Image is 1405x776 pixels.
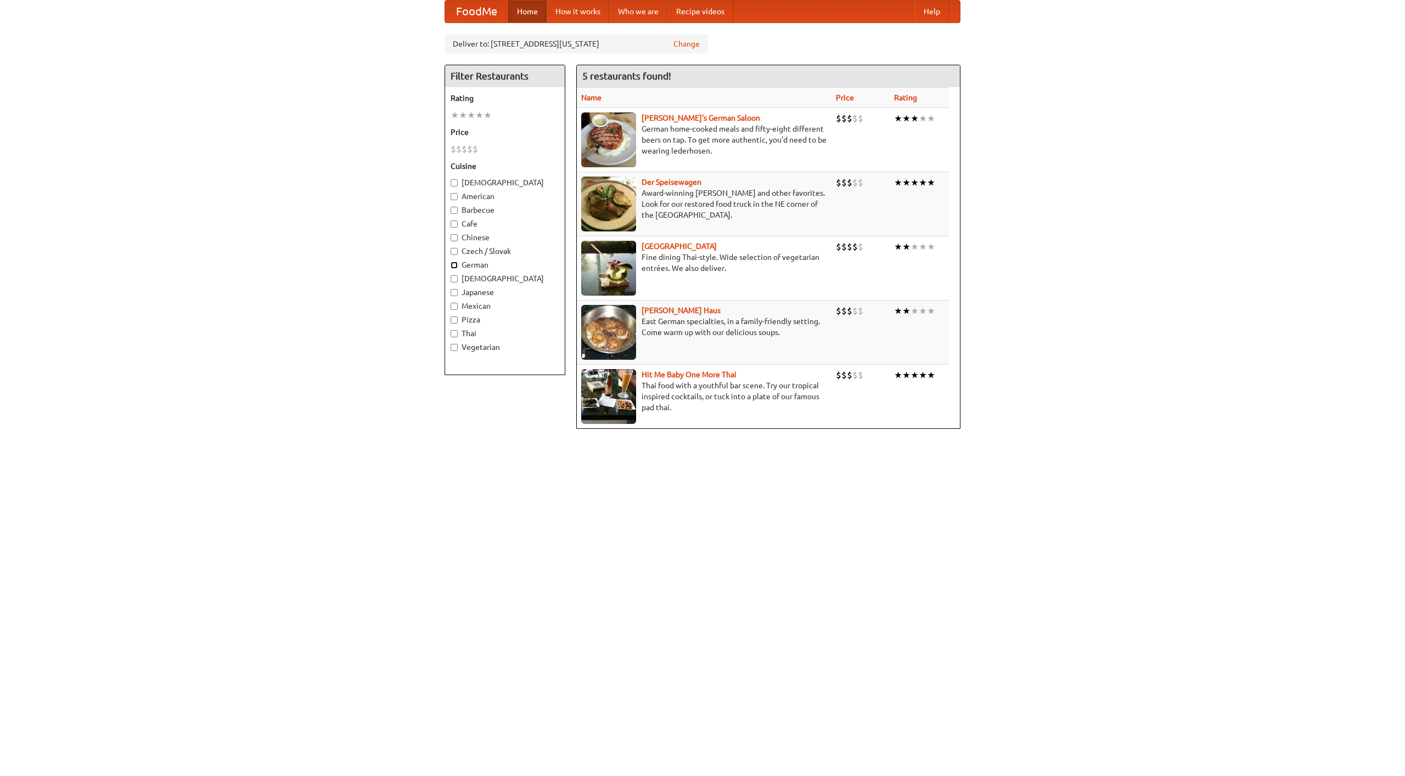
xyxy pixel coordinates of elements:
a: [PERSON_NAME]'s German Saloon [642,114,760,122]
p: Fine dining Thai-style. Wide selection of vegetarian entrées. We also deliver. [581,252,827,274]
li: $ [841,241,847,253]
li: $ [841,305,847,317]
li: $ [456,143,462,155]
h5: Cuisine [451,161,559,172]
input: Barbecue [451,207,458,214]
li: ★ [927,112,935,124]
li: $ [852,112,858,124]
label: Barbecue [451,205,559,216]
input: German [451,262,458,269]
a: [GEOGRAPHIC_DATA] [642,242,717,251]
a: Hit Me Baby One More Thai [642,370,737,379]
input: American [451,193,458,200]
li: $ [847,112,852,124]
label: Vegetarian [451,342,559,353]
p: East German specialties, in a family-friendly setting. Come warm up with our delicious soups. [581,316,827,338]
a: Der Speisewagen [642,178,701,186]
li: $ [847,177,852,189]
li: $ [858,369,863,381]
li: ★ [919,241,927,253]
input: Chinese [451,234,458,241]
h5: Price [451,127,559,138]
li: ★ [911,177,919,189]
li: ★ [894,112,902,124]
label: Pizza [451,314,559,325]
p: Thai food with a youthful bar scene. Try our tropical inspired cocktails, or tuck into a plate of... [581,380,827,413]
li: ★ [894,369,902,381]
li: $ [841,369,847,381]
input: Vegetarian [451,344,458,351]
img: esthers.jpg [581,112,636,167]
ng-pluralize: 5 restaurants found! [582,71,671,81]
li: $ [473,143,478,155]
li: $ [858,112,863,124]
li: $ [852,241,858,253]
a: Name [581,93,602,102]
p: German home-cooked meals and fifty-eight different beers on tap. To get more authentic, you'd nee... [581,123,827,156]
li: ★ [927,369,935,381]
li: $ [836,112,841,124]
li: ★ [927,177,935,189]
p: Award-winning [PERSON_NAME] and other favorites. Look for our restored food truck in the NE corne... [581,188,827,220]
li: ★ [919,369,927,381]
li: $ [836,305,841,317]
li: ★ [475,109,484,121]
input: [DEMOGRAPHIC_DATA] [451,275,458,282]
li: $ [847,369,852,381]
input: Pizza [451,316,458,324]
li: ★ [467,109,475,121]
li: $ [852,177,858,189]
li: $ [852,369,858,381]
li: $ [836,369,841,381]
input: Mexican [451,303,458,310]
li: $ [858,305,863,317]
li: ★ [911,241,919,253]
img: kohlhaus.jpg [581,305,636,360]
label: [DEMOGRAPHIC_DATA] [451,177,559,188]
li: ★ [902,177,911,189]
label: American [451,191,559,202]
a: Who we are [609,1,667,22]
img: speisewagen.jpg [581,177,636,231]
li: $ [462,143,467,155]
img: satay.jpg [581,241,636,296]
img: babythai.jpg [581,369,636,424]
a: How it works [547,1,609,22]
li: $ [841,177,847,189]
label: Chinese [451,232,559,243]
li: ★ [459,109,467,121]
li: ★ [911,305,919,317]
li: ★ [894,177,902,189]
label: [DEMOGRAPHIC_DATA] [451,273,559,284]
div: Deliver to: [STREET_ADDRESS][US_STATE] [445,34,708,54]
li: ★ [919,112,927,124]
label: Czech / Slovak [451,246,559,257]
label: Cafe [451,218,559,229]
li: $ [467,143,473,155]
a: Help [915,1,949,22]
input: Thai [451,330,458,337]
label: Mexican [451,301,559,311]
li: $ [858,241,863,253]
a: [PERSON_NAME] Haus [642,306,721,315]
li: $ [451,143,456,155]
input: Cafe [451,220,458,228]
li: ★ [902,305,911,317]
li: ★ [911,112,919,124]
li: ★ [484,109,492,121]
li: ★ [919,177,927,189]
label: Thai [451,328,559,339]
a: Home [508,1,547,22]
a: Recipe videos [667,1,733,22]
li: ★ [451,109,459,121]
li: ★ [902,241,911,253]
li: $ [847,305,852,317]
li: ★ [894,241,902,253]
li: ★ [902,112,911,124]
li: ★ [919,305,927,317]
li: $ [847,241,852,253]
